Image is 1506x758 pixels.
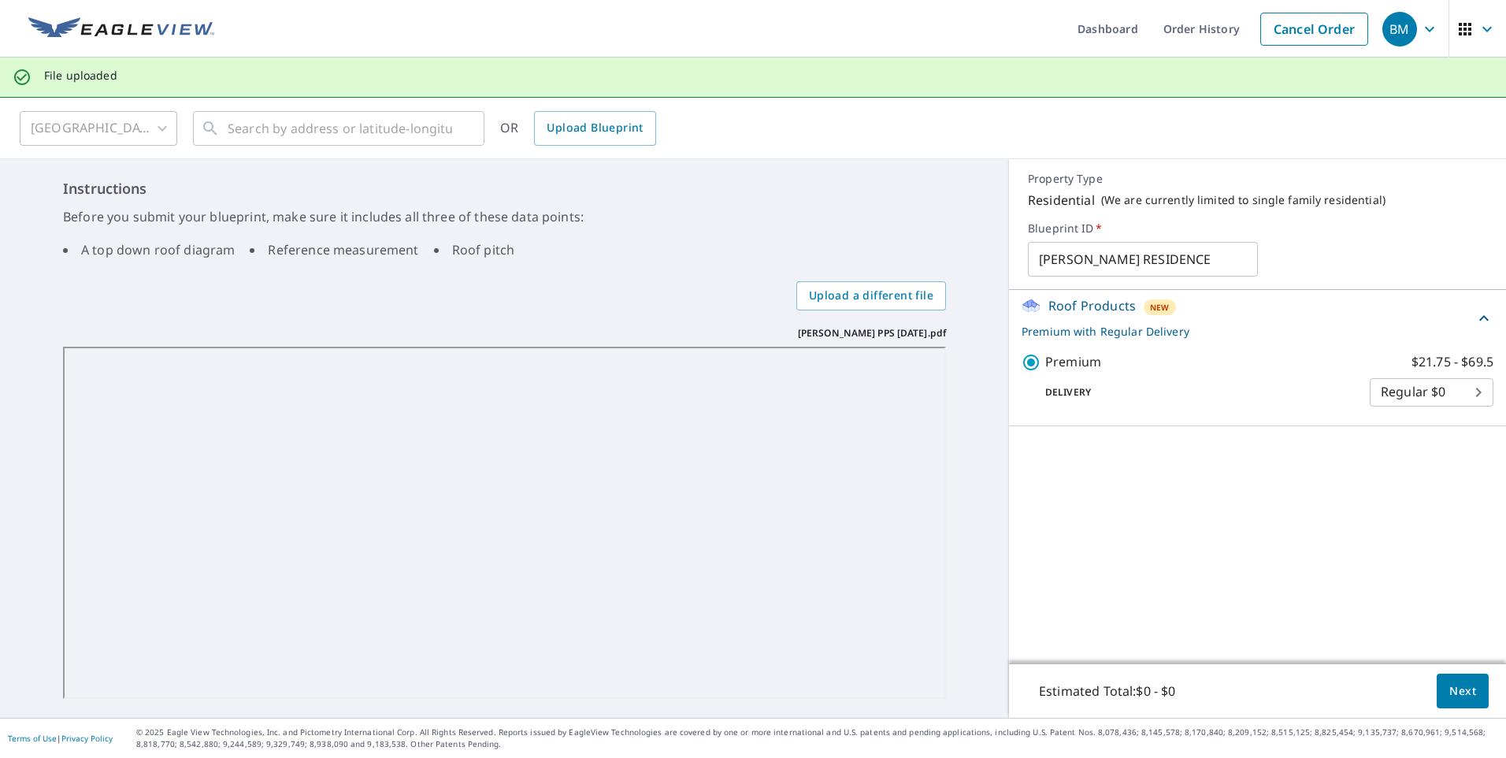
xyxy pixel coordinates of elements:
[434,240,515,259] li: Roof pitch
[796,281,946,310] label: Upload a different file
[547,118,643,138] span: Upload Blueprint
[1026,674,1188,708] p: Estimated Total: $0 - $0
[1437,674,1489,709] button: Next
[1045,352,1101,372] p: Premium
[809,286,933,306] span: Upload a different file
[1370,370,1493,414] div: Regular $0
[1260,13,1368,46] a: Cancel Order
[228,106,452,150] input: Search by address or latitude-longitude
[61,733,113,744] a: Privacy Policy
[28,17,214,41] img: EV Logo
[1022,385,1370,399] p: Delivery
[136,726,1498,750] p: © 2025 Eagle View Technologies, Inc. and Pictometry International Corp. All Rights Reserved. Repo...
[63,240,235,259] li: A top down roof diagram
[63,178,946,199] h6: Instructions
[1022,296,1493,340] div: Roof ProductsNewPremium with Regular Delivery
[20,106,177,150] div: [GEOGRAPHIC_DATA]
[534,111,655,146] a: Upload Blueprint
[1411,352,1493,372] p: $21.75 - $69.5
[500,111,656,146] div: OR
[63,207,946,226] p: Before you submit your blueprint, make sure it includes all three of these data points:
[1101,193,1385,207] p: ( We are currently limited to single family residential )
[1150,301,1170,314] span: New
[250,240,418,259] li: Reference measurement
[1022,323,1474,340] p: Premium with Regular Delivery
[1382,12,1417,46] div: BM
[1028,221,1487,236] label: Blueprint ID
[1028,172,1487,186] p: Property Type
[44,69,117,83] p: File uploaded
[8,733,57,744] a: Terms of Use
[1048,296,1136,315] p: Roof Products
[798,326,946,340] p: [PERSON_NAME] PPS [DATE].pdf
[63,347,946,700] iframe: Kemp PPS 09.08.2025.pdf
[1449,682,1476,701] span: Next
[8,734,113,743] p: |
[1028,191,1095,210] p: Residential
